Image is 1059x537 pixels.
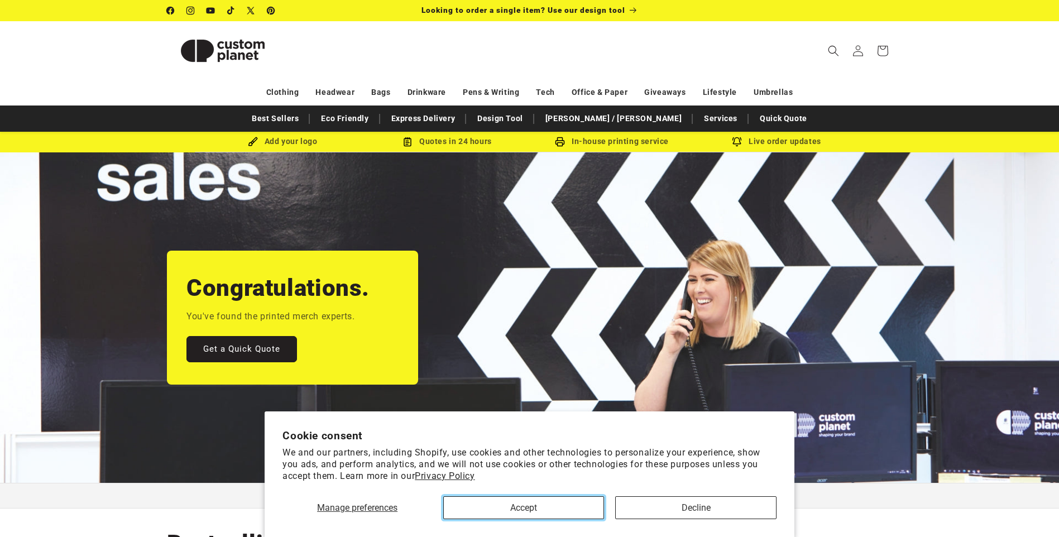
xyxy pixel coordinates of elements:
button: Accept [443,496,604,519]
a: Umbrellas [754,83,793,102]
span: Looking to order a single item? Use our design tool [421,6,625,15]
a: Giveaways [644,83,686,102]
a: Headwear [315,83,354,102]
img: Custom Planet [167,26,279,76]
a: Best Sellers [246,109,304,128]
a: Eco Friendly [315,109,374,128]
span: Manage preferences [317,502,397,513]
a: Custom Planet [162,21,282,80]
a: Quick Quote [754,109,813,128]
a: Tech [536,83,554,102]
p: We and our partners, including Shopify, use cookies and other technologies to personalize your ex... [282,447,777,482]
a: Pens & Writing [463,83,519,102]
a: Drinkware [408,83,446,102]
summary: Search [821,39,846,63]
div: Add your logo [200,135,365,148]
img: In-house printing [555,137,565,147]
img: Order updates [732,137,742,147]
p: You've found the printed merch experts. [186,309,354,325]
a: Lifestyle [703,83,737,102]
iframe: Chat Widget [873,416,1059,537]
a: Get a Quick Quote [186,336,297,362]
div: Quotes in 24 hours [365,135,530,148]
h2: Cookie consent [282,429,777,442]
div: In-house printing service [530,135,694,148]
a: Services [698,109,743,128]
img: Order Updates Icon [402,137,413,147]
div: Live order updates [694,135,859,148]
button: Manage preferences [282,496,432,519]
h2: Congratulations. [186,273,370,303]
a: Office & Paper [572,83,627,102]
button: Decline [615,496,776,519]
img: Brush Icon [248,137,258,147]
a: Privacy Policy [415,471,475,481]
a: Express Delivery [386,109,461,128]
a: Clothing [266,83,299,102]
a: Design Tool [472,109,529,128]
a: Bags [371,83,390,102]
a: [PERSON_NAME] / [PERSON_NAME] [540,109,687,128]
